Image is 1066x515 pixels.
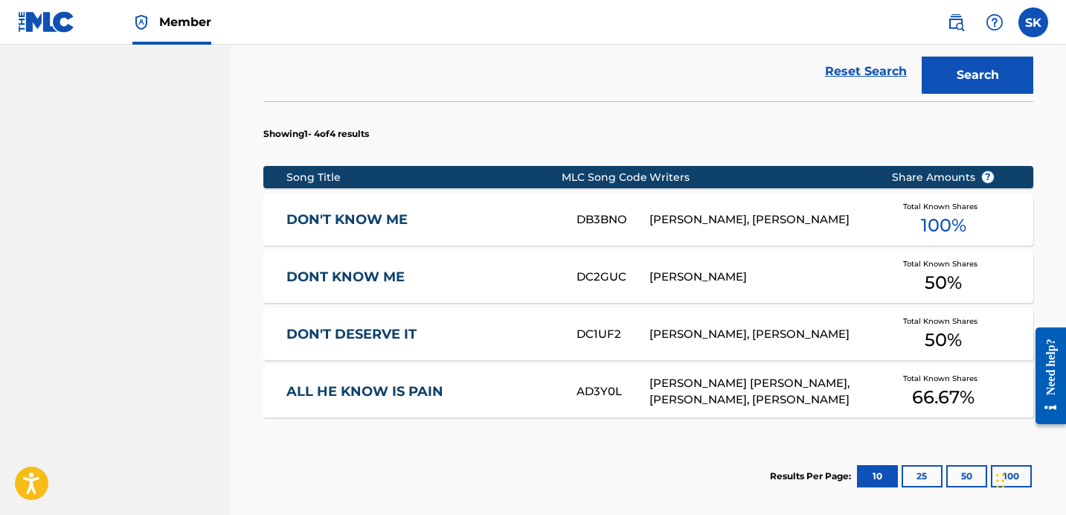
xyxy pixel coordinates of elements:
[132,13,150,31] img: Top Rightsholder
[818,55,914,88] a: Reset Search
[577,269,649,286] div: DC2GUC
[903,258,983,269] span: Total Known Shares
[286,383,556,400] a: ALL HE KNOW IS PAIN
[992,444,1066,515] iframe: Chat Widget
[912,384,975,411] span: 66.67 %
[903,201,983,212] span: Total Known Shares
[925,327,962,354] span: 50 %
[902,465,943,487] button: 25
[903,316,983,327] span: Total Known Shares
[982,171,994,183] span: ?
[577,326,649,343] div: DC1UF2
[286,211,556,228] a: DON'T KNOW ME
[991,465,1032,487] button: 100
[770,470,855,483] p: Results Per Page:
[577,383,649,400] div: AD3Y0L
[1024,316,1066,435] iframe: Resource Center
[562,170,649,185] div: MLC Song Code
[857,465,898,487] button: 10
[649,326,869,343] div: [PERSON_NAME], [PERSON_NAME]
[286,269,556,286] a: DONT KNOW ME
[996,458,1005,503] div: Drag
[892,170,995,185] span: Share Amounts
[921,212,966,239] span: 100 %
[941,7,971,37] a: Public Search
[946,465,987,487] button: 50
[159,13,211,31] span: Member
[649,375,869,409] div: [PERSON_NAME] [PERSON_NAME], [PERSON_NAME], [PERSON_NAME]
[286,326,556,343] a: DON'T DESERVE IT
[925,269,962,296] span: 50 %
[986,13,1004,31] img: help
[577,211,649,228] div: DB3BNO
[922,57,1033,94] button: Search
[649,269,869,286] div: [PERSON_NAME]
[18,11,75,33] img: MLC Logo
[980,7,1009,37] div: Help
[947,13,965,31] img: search
[649,211,869,228] div: [PERSON_NAME], [PERSON_NAME]
[1018,7,1048,37] div: User Menu
[286,170,562,185] div: Song Title
[649,170,869,185] div: Writers
[263,127,369,141] p: Showing 1 - 4 of 4 results
[903,373,983,384] span: Total Known Shares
